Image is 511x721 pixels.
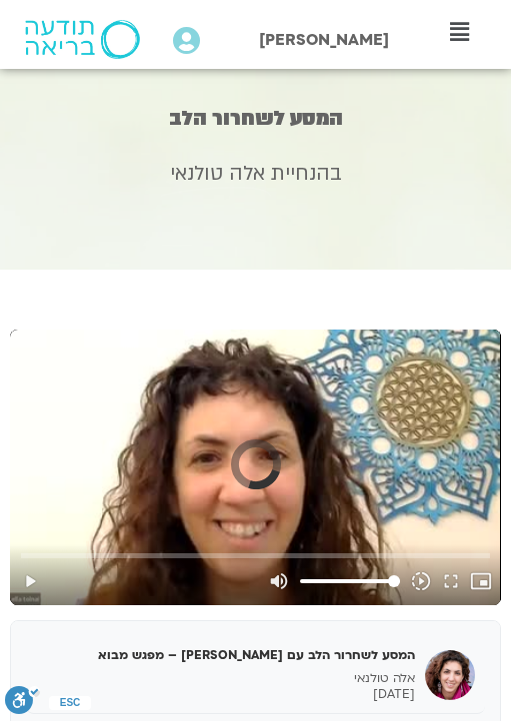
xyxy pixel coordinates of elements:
[36,686,415,703] p: [DATE]
[425,650,475,700] img: המסע לשחרור הלב עם אלה טולנאי – מפגש מבוא
[25,20,140,59] img: תודעה בריאה
[36,670,415,687] p: אלה טולנאי
[36,646,415,664] h5: המסע לשחרור הלב עם [PERSON_NAME] – מפגש מבוא
[271,160,342,187] span: בהנחיית
[259,29,389,51] span: [PERSON_NAME]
